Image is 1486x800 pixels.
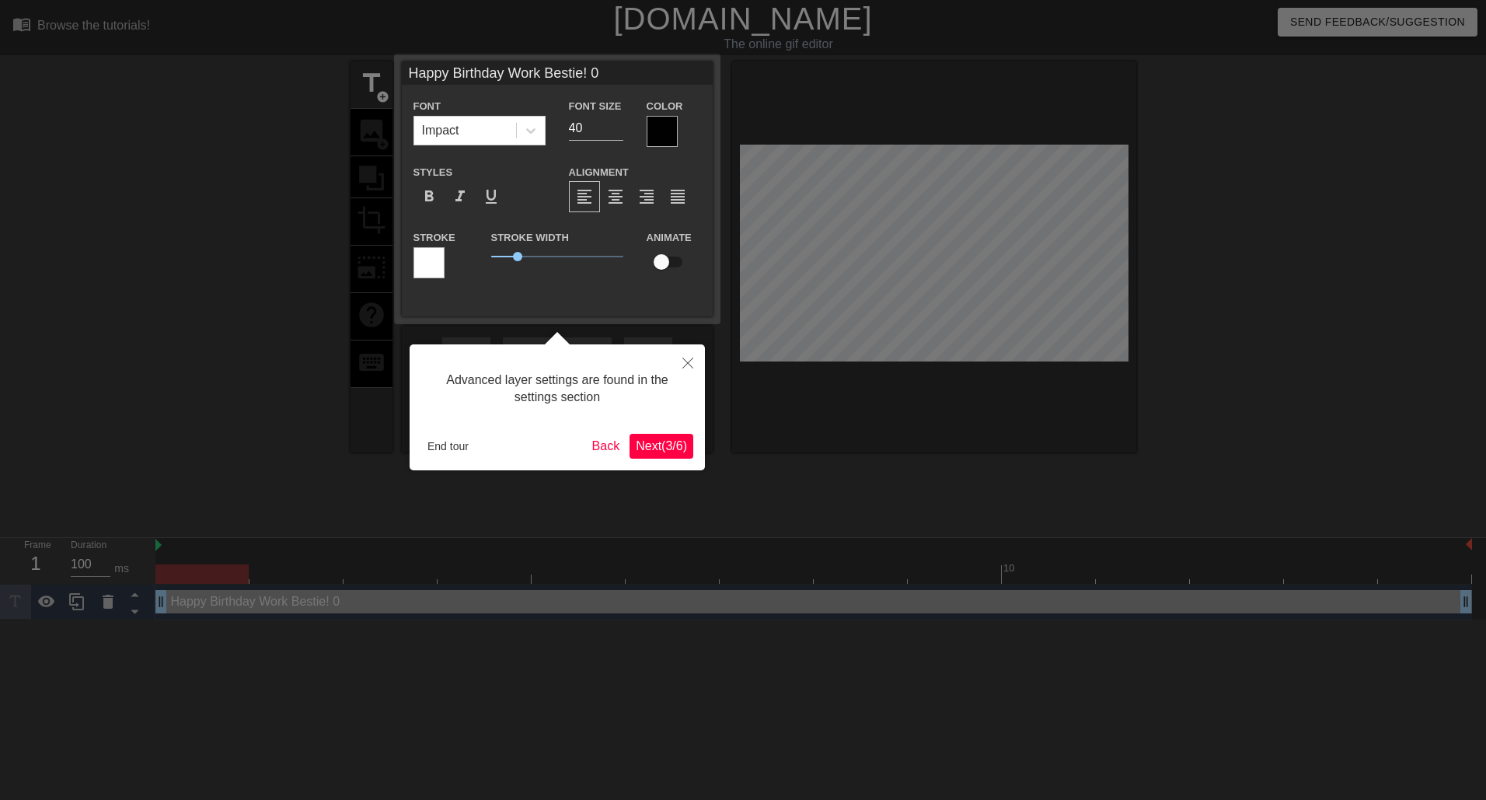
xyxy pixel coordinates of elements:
button: End tour [421,435,475,458]
button: Next [630,434,693,459]
span: Next ( 3 / 6 ) [636,439,687,452]
button: Close [671,344,705,380]
button: Back [586,434,626,459]
div: Advanced layer settings are found in the settings section [421,356,693,422]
